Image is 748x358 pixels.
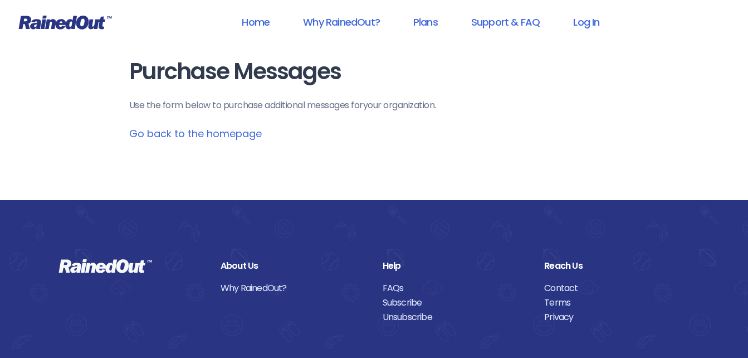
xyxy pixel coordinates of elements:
[129,127,262,141] a: Go back to the homepage
[383,310,528,325] a: Unsubscribe
[227,9,284,35] a: Home
[544,281,690,296] a: Contact
[383,296,528,310] a: Subscribe
[544,296,690,310] a: Terms
[383,281,528,296] a: FAQs
[383,259,528,273] div: Help
[221,281,366,296] a: Why RainedOut?
[221,259,366,273] div: About Us
[129,99,619,112] p: Use the form below to purchase additional messages for your organization .
[559,9,614,35] a: Log In
[399,9,452,35] a: Plans
[544,310,690,325] a: Privacy
[544,259,690,273] div: Reach Us
[457,9,554,35] a: Support & FAQ
[129,59,619,84] h1: Purchase Messages
[289,9,394,35] a: Why RainedOut?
